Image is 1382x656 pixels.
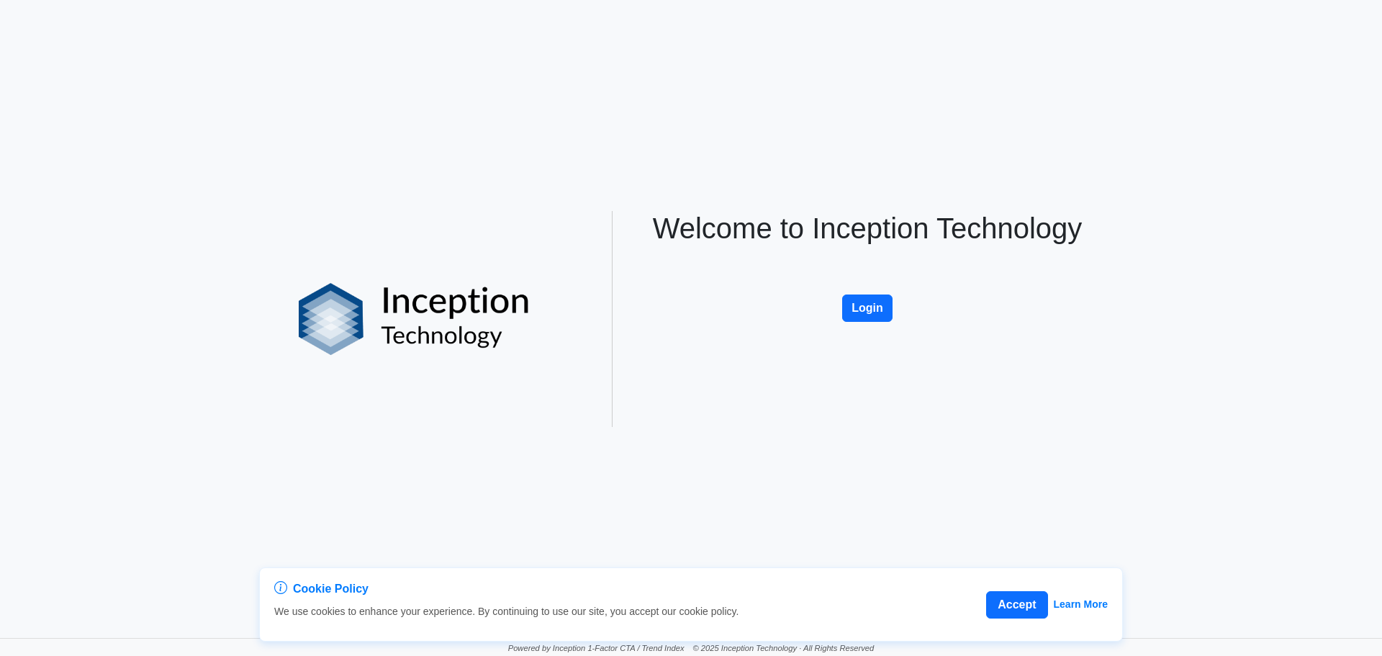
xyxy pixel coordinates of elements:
[842,295,893,322] button: Login
[293,580,369,598] span: Cookie Policy
[638,211,1096,246] h1: Welcome to Inception Technology
[1054,597,1108,612] a: Learn More
[986,591,1047,619] button: Accept
[299,283,530,355] img: logo%20black.png
[274,604,739,619] p: We use cookies to enhance your experience. By continuing to use our site, you accept our cookie p...
[842,279,893,292] a: Login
